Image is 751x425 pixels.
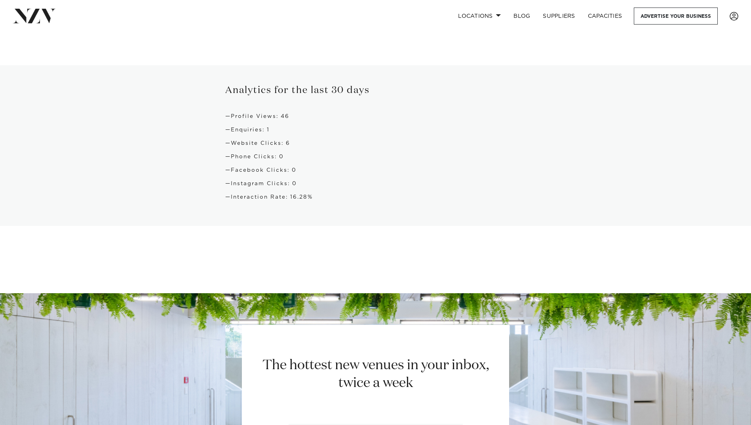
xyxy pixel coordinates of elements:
a: Locations [452,8,507,25]
img: nzv-logo.png [13,9,56,23]
h4: Enquiries: 1 [225,126,525,133]
h4: Website Clicks: 6 [225,140,525,147]
h2: The hottest new venues in your inbox, twice a week [253,357,498,392]
h4: Instagram Clicks: 0 [225,180,525,187]
a: Capacities [582,8,629,25]
h3: Analytics for the last 30 days [225,84,525,97]
a: BLOG [507,8,536,25]
h4: Facebook Clicks: 0 [225,167,525,174]
a: Advertise your business [634,8,718,25]
h4: Phone Clicks: 0 [225,153,525,160]
a: SUPPLIERS [536,8,581,25]
h4: Interaction Rate: 16.28% [225,194,525,201]
h4: Profile Views: 46 [225,113,525,120]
